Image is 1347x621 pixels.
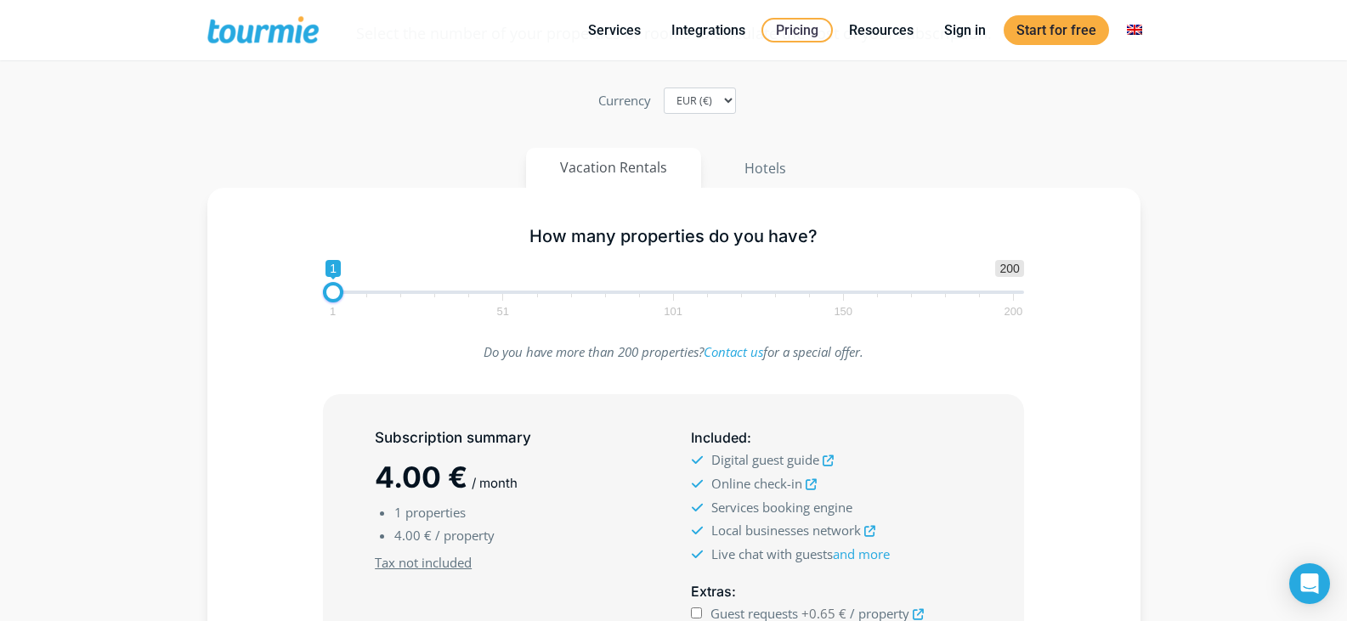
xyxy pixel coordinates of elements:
[375,427,655,449] h5: Subscription summary
[495,308,512,315] span: 51
[710,148,821,189] button: Hotels
[711,522,861,539] span: Local businesses network
[405,504,466,521] span: properties
[575,20,654,41] a: Services
[1289,563,1330,604] div: Open Intercom Messenger
[833,545,890,562] a: and more
[691,581,971,602] h5: :
[598,89,651,112] label: Currency
[711,545,890,562] span: Live chat with guests
[836,20,926,41] a: Resources
[375,554,472,571] u: Tax not included
[711,475,802,492] span: Online check-in
[691,429,747,446] span: Included
[1004,15,1109,45] a: Start for free
[691,427,971,449] h5: :
[435,527,495,544] span: / property
[659,20,758,41] a: Integrations
[1002,308,1026,315] span: 200
[327,308,338,315] span: 1
[394,504,402,521] span: 1
[323,341,1024,364] p: Do you have more than 200 properties? for a special offer.
[323,226,1024,247] h5: How many properties do you have?
[375,460,467,494] span: 4.00 €
[995,260,1023,277] span: 200
[931,20,999,41] a: Sign in
[691,583,732,600] span: Extras
[325,260,341,277] span: 1
[526,148,701,188] button: Vacation Rentals
[831,308,855,315] span: 150
[704,343,763,360] a: Contact us
[761,18,833,42] a: Pricing
[394,527,432,544] span: 4.00 €
[711,451,819,468] span: Digital guest guide
[711,499,852,516] span: Services booking engine
[472,475,518,491] span: / month
[661,308,685,315] span: 101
